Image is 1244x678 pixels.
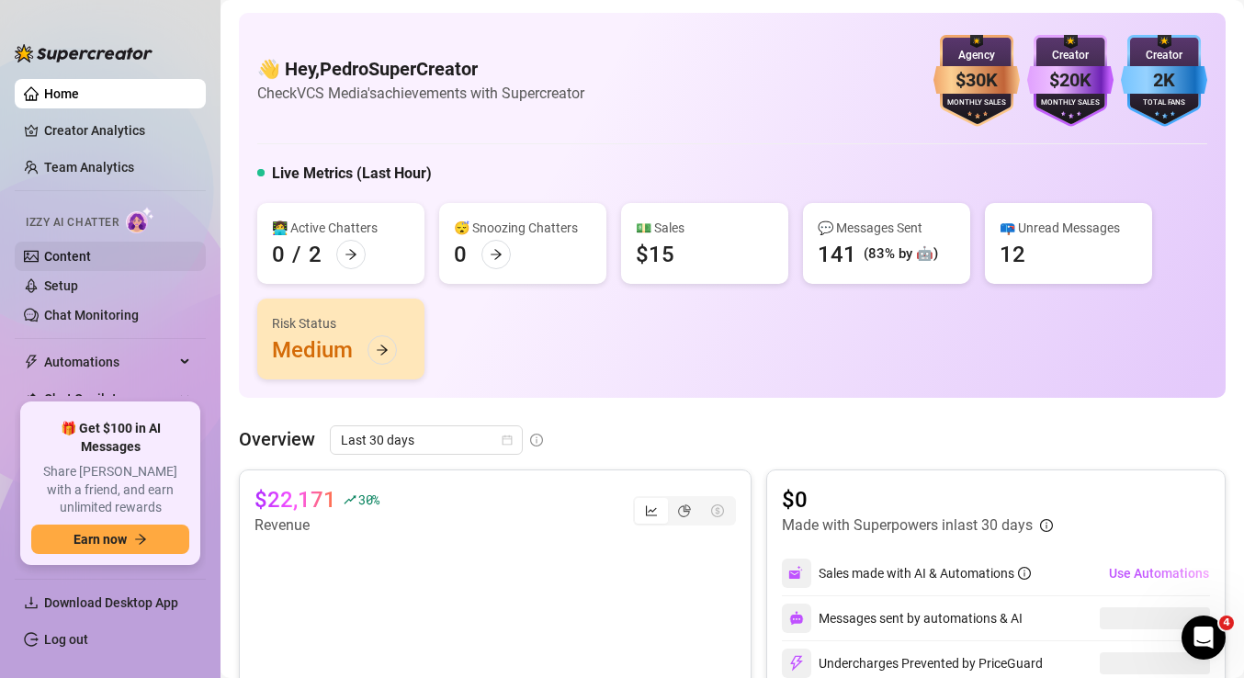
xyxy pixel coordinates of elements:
span: calendar [502,435,513,446]
article: $22,171 [254,485,336,514]
div: 💬 Messages Sent [818,218,956,238]
img: svg%3e [788,565,805,582]
img: logo-BBDzfeDw.svg [15,44,153,62]
div: $30K [933,66,1020,95]
span: Use Automations [1109,566,1209,581]
span: info-circle [1018,567,1031,580]
div: Risk Status [272,313,410,333]
div: 😴 Snoozing Chatters [454,218,592,238]
iframe: Intercom live chat [1182,616,1226,660]
div: Undercharges Prevented by PriceGuard [782,649,1043,678]
a: Home [44,86,79,101]
div: Total Fans [1121,97,1207,109]
div: 141 [818,240,856,269]
img: bronze-badge-qSZam9Wu.svg [933,35,1020,127]
div: Sales made with AI & Automations [819,563,1031,583]
article: Made with Superpowers in last 30 days [782,514,1033,537]
a: Log out [44,632,88,647]
a: Chat Monitoring [44,308,139,322]
span: arrow-right [490,248,503,261]
span: 🎁 Get $100 in AI Messages [31,420,189,456]
span: Automations [44,347,175,377]
img: svg%3e [788,655,805,672]
article: Overview [239,425,315,453]
span: Earn now [74,532,127,547]
div: (83% by 🤖) [864,243,938,266]
article: Check VCS Media's achievements with Supercreator [257,82,584,105]
h4: 👋 Hey, PedroSuperCreator [257,56,584,82]
div: 0 [454,240,467,269]
div: $20K [1027,66,1114,95]
img: blue-badge-DgoSNQY1.svg [1121,35,1207,127]
a: Creator Analytics [44,116,191,145]
div: 0 [272,240,285,269]
div: 2 [309,240,322,269]
span: 30 % [358,491,379,508]
button: Use Automations [1108,559,1210,588]
div: Agency [933,47,1020,64]
div: Creator [1121,47,1207,64]
img: Chat Copilot [24,392,36,405]
a: Team Analytics [44,160,134,175]
span: Chat Copilot [44,384,175,413]
div: 📪 Unread Messages [1000,218,1137,238]
span: arrow-right [134,533,147,546]
article: $0 [782,485,1053,514]
span: thunderbolt [24,355,39,369]
a: Content [44,249,91,264]
img: purple-badge-B9DA21FR.svg [1027,35,1114,127]
span: Share [PERSON_NAME] with a friend, and earn unlimited rewards [31,463,189,517]
article: Revenue [254,514,379,537]
img: AI Chatter [126,207,154,233]
span: info-circle [1040,519,1053,532]
div: 💵 Sales [636,218,774,238]
span: Last 30 days [341,426,512,454]
div: Monthly Sales [933,97,1020,109]
div: Monthly Sales [1027,97,1114,109]
span: 4 [1219,616,1234,630]
span: arrow-right [376,344,389,356]
a: Setup [44,278,78,293]
button: Earn nowarrow-right [31,525,189,554]
img: svg%3e [789,611,804,626]
span: Izzy AI Chatter [26,214,119,232]
span: line-chart [645,504,658,517]
span: rise [344,493,356,506]
div: 👩‍💻 Active Chatters [272,218,410,238]
div: Creator [1027,47,1114,64]
div: 12 [1000,240,1025,269]
div: Messages sent by automations & AI [782,604,1023,633]
div: segmented control [633,496,736,525]
span: Download Desktop App [44,595,178,610]
span: pie-chart [678,504,691,517]
div: 2K [1121,66,1207,95]
span: info-circle [530,434,543,446]
h5: Live Metrics (Last Hour) [272,163,432,185]
span: arrow-right [345,248,357,261]
div: $15 [636,240,674,269]
span: dollar-circle [711,504,724,517]
span: download [24,595,39,610]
